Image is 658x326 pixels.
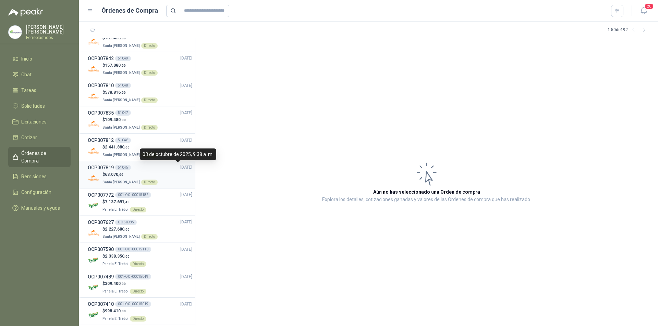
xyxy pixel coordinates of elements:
[88,136,114,144] h3: OCP007812
[102,117,158,123] p: $
[115,247,151,252] div: 001-OC -00015110
[322,196,531,204] p: Explora los detalles, cotizaciones ganadas y valores de las Órdenes de compra que has realizado.
[102,98,140,102] span: Santa [PERSON_NAME]
[88,300,114,308] h3: OCP007410
[102,208,129,211] span: Panela El Trébol
[26,36,71,40] p: Ferreplasticos
[88,90,100,102] img: Company Logo
[105,254,130,259] span: 2.338.350
[105,145,130,149] span: 2.441.880
[88,273,192,295] a: OCP007489001-OC -00015049[DATE] Company Logo$309.400,00Panela El TrébolDirecto
[105,36,126,40] span: 187.425
[88,309,100,321] img: Company Logo
[88,300,192,322] a: OCP007410001-OC -00015019[DATE] Company Logo$998.410,00Panela El TrébolDirecto
[102,308,146,314] p: $
[105,199,130,204] span: 7.137.691
[88,273,114,281] h3: OCP007489
[124,227,130,231] span: ,00
[88,109,114,117] h3: OCP007835
[180,164,192,171] span: [DATE]
[88,191,114,199] h3: OCP007772
[130,316,146,322] div: Directo
[105,227,130,232] span: 2.227.680
[21,118,47,126] span: Licitaciones
[8,186,71,199] a: Configuración
[8,84,71,97] a: Tareas
[88,172,100,184] img: Company Logo
[21,134,37,141] span: Cotizar
[102,253,146,260] p: $
[102,89,158,96] p: $
[102,289,129,293] span: Panela El Trébol
[88,55,114,62] h3: OCP007842
[21,188,51,196] span: Configuración
[21,55,32,63] span: Inicio
[124,200,130,204] span: ,40
[115,110,131,116] div: 51047
[102,262,129,266] span: Panela El Trébol
[637,5,650,17] button: 20
[105,63,126,68] span: 157.080
[130,207,146,212] div: Directo
[121,64,126,67] span: ,00
[180,192,192,198] span: [DATE]
[88,82,114,89] h3: OCP007810
[130,261,146,267] div: Directo
[9,26,22,39] img: Company Logo
[102,199,146,205] p: $
[88,164,192,185] a: OCP00781951045[DATE] Company Logo$63.070,00Santa [PERSON_NAME]Directo
[121,309,126,313] span: ,00
[121,91,126,94] span: ,00
[26,25,71,34] p: [PERSON_NAME] [PERSON_NAME]
[88,227,100,239] img: Company Logo
[102,153,140,157] span: Santa [PERSON_NAME]
[88,219,192,240] a: OCP007627OC 50985[DATE] Company Logo$2.227.680,00Santa [PERSON_NAME]Directo
[102,35,158,41] p: $
[141,125,158,130] div: Directo
[88,254,100,266] img: Company Logo
[102,126,140,129] span: Santa [PERSON_NAME]
[141,234,158,239] div: Directo
[124,145,130,149] span: ,00
[102,171,158,178] p: $
[118,173,123,177] span: ,00
[124,255,130,258] span: ,00
[8,100,71,113] a: Solicitudes
[88,82,192,103] a: OCP00781051048[DATE] Company Logo$578.816,00Santa [PERSON_NAME]Directo
[180,110,192,116] span: [DATE]
[180,246,192,253] span: [DATE]
[102,144,158,151] p: $
[88,63,100,75] img: Company Logo
[115,83,131,88] div: 51048
[8,115,71,128] a: Licitaciones
[21,102,45,110] span: Solicitudes
[141,43,158,49] div: Directo
[121,118,126,122] span: ,00
[21,204,60,212] span: Manuales y ayuda
[105,172,123,177] span: 63.070
[8,147,71,167] a: Órdenes de Compra
[105,281,126,286] span: 309.400
[88,246,192,267] a: OCP007590001-OC -00015110[DATE] Company Logo$2.338.350,00Panela El TrébolDirecto
[141,97,158,103] div: Directo
[102,44,140,48] span: Santa [PERSON_NAME]
[88,109,192,131] a: OCP00783551047[DATE] Company Logo$109.480,00Santa [PERSON_NAME]Directo
[105,309,126,313] span: 998.410
[115,165,131,170] div: 51045
[88,164,114,171] h3: OCP007819
[88,282,100,294] img: Company Logo
[115,274,151,279] div: 001-OC -00015049
[88,136,192,158] a: OCP00781251046[DATE] Company Logo$2.441.880,00Santa [PERSON_NAME]Directo
[180,274,192,280] span: [DATE]
[102,281,146,287] p: $
[140,148,216,160] div: 03 de octubre de 2025, 9:38 a. m.
[121,36,126,40] span: ,00
[105,90,126,95] span: 578.816
[102,317,129,321] span: Panela El Trébol
[102,180,140,184] span: Santa [PERSON_NAME]
[115,138,131,143] div: 51046
[608,25,650,36] div: 1 - 50 de 192
[88,118,100,130] img: Company Logo
[102,71,140,75] span: Santa [PERSON_NAME]
[115,192,151,198] div: 001-OC -00015182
